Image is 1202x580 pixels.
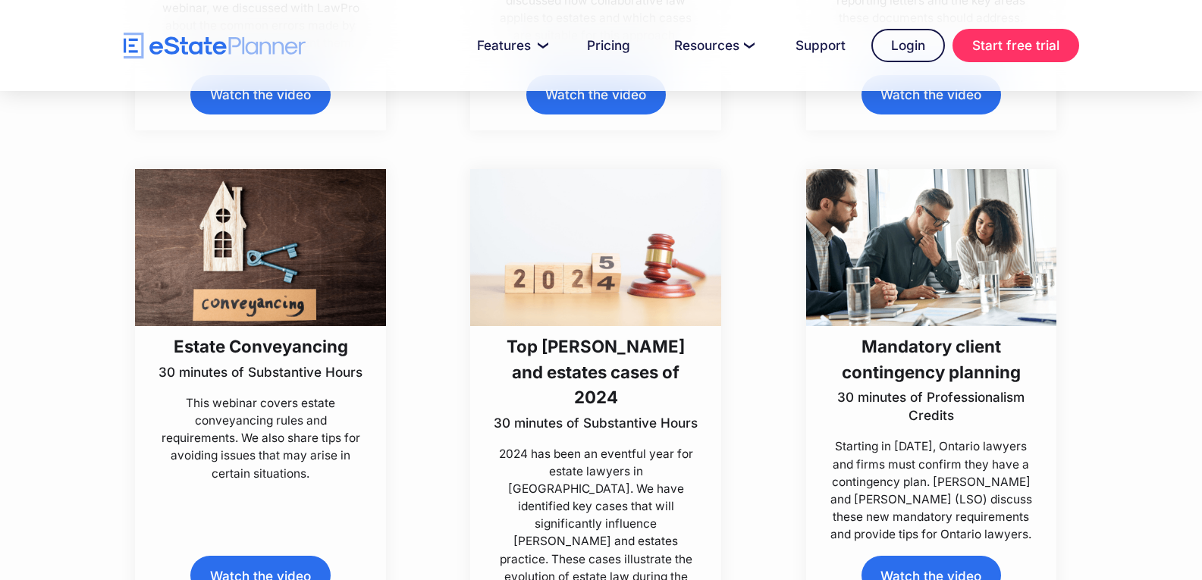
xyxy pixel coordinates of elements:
h3: Estate Conveyancing [158,334,362,359]
a: Login [871,29,945,62]
p: 30 minutes of Substantive Hours [158,363,362,381]
a: Features [459,30,561,61]
a: Watch the video [526,75,666,114]
a: Estate Conveyancing30 minutes of Substantive HoursThis webinar covers estate conveyancing rules a... [135,169,386,481]
a: Mandatory client contingency planning30 minutes of Professionalism CreditsStarting in [DATE], Ont... [806,169,1057,543]
p: 30 minutes of Substantive Hours [491,414,701,432]
a: home [124,33,306,59]
a: Watch the video [861,75,1001,114]
a: Watch the video [190,75,330,114]
a: Resources [656,30,770,61]
h3: Top [PERSON_NAME] and estates cases of 2024 [491,334,701,409]
p: 30 minutes of Professionalism Credits [827,388,1036,425]
a: Pricing [569,30,648,61]
a: Start free trial [952,29,1079,62]
h3: Mandatory client contingency planning [827,334,1036,384]
p: This webinar covers estate conveyancing rules and requirements. We also share tips for avoiding i... [156,394,366,482]
a: Support [777,30,864,61]
p: Starting in [DATE], Ontario lawyers and firms must confirm they have a contingency plan. [PERSON_... [827,437,1036,543]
